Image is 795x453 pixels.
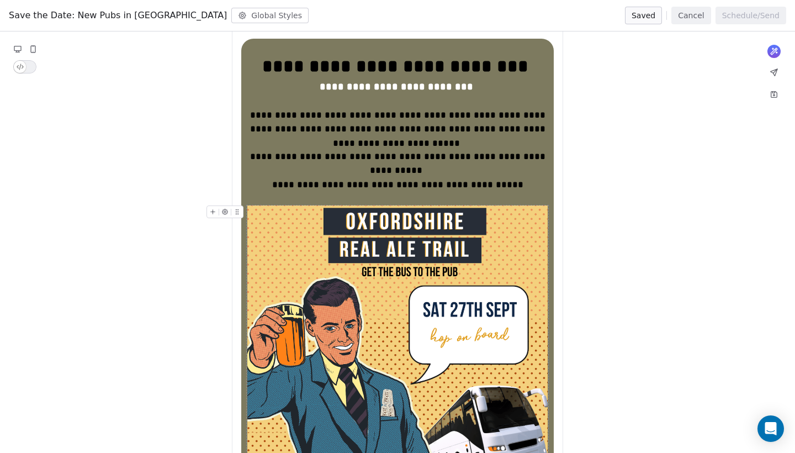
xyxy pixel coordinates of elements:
[715,7,786,24] button: Schedule/Send
[671,7,711,24] button: Cancel
[9,9,227,22] span: Save the Date: New Pubs in [GEOGRAPHIC_DATA]
[625,7,662,24] button: Saved
[231,8,309,23] button: Global Styles
[757,415,784,442] div: Open Intercom Messenger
